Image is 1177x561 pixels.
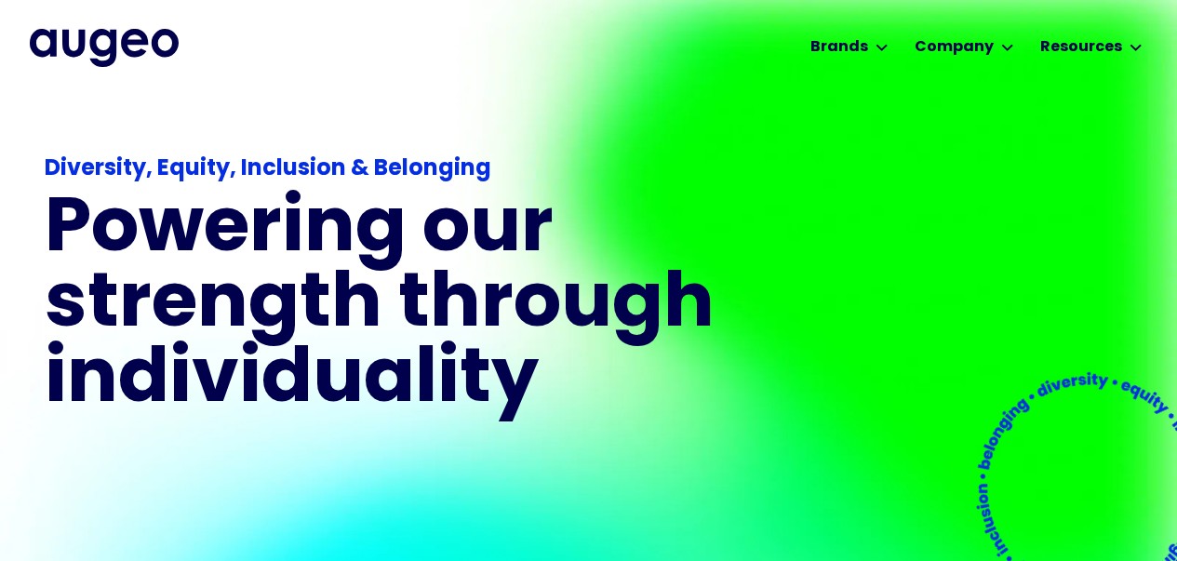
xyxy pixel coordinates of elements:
[915,36,994,59] div: Company
[45,158,491,180] strong: Diversity, Equity, Inclusion & Belonging
[45,194,849,420] h1: Powering our strength through individuality
[810,36,868,59] div: Brands
[30,29,179,66] a: home
[1040,36,1122,59] div: Resources
[30,29,179,66] img: Augeo's full logo in midnight blue.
